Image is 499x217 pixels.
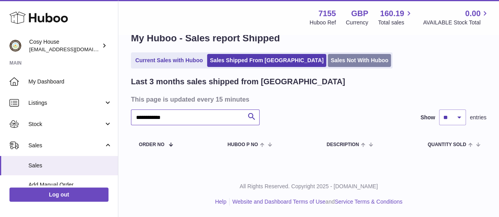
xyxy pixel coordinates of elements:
h2: Last 3 months sales shipped from [GEOGRAPHIC_DATA] [131,76,345,87]
a: Sales Shipped From [GEOGRAPHIC_DATA] [207,54,326,67]
span: [EMAIL_ADDRESS][DOMAIN_NAME] [29,46,116,52]
span: Sales [28,142,104,149]
span: My Dashboard [28,78,112,85]
h3: This page is updated every 15 minutes [131,95,484,104]
a: Website and Dashboard Terms of Use [232,198,325,205]
span: Stock [28,121,104,128]
label: Show [421,114,435,121]
span: 0.00 [465,8,480,19]
a: Sales Not With Huboo [328,54,391,67]
a: 0.00 AVAILABLE Stock Total [423,8,490,26]
img: internalAdmin-7155@internal.huboo.com [9,40,21,52]
span: Add Manual Order [28,181,112,189]
a: Service Terms & Conditions [335,198,402,205]
strong: GBP [351,8,368,19]
a: Help [215,198,226,205]
a: Current Sales with Huboo [133,54,206,67]
div: Huboo Ref [310,19,336,26]
div: Currency [346,19,368,26]
span: AVAILABLE Stock Total [423,19,490,26]
span: Total sales [378,19,413,26]
span: Description [327,142,359,147]
li: and [230,198,402,206]
span: Quantity Sold [428,142,466,147]
span: Listings [28,99,104,107]
span: entries [470,114,486,121]
div: Cosy House [29,38,100,53]
span: Sales [28,162,112,169]
span: Huboo P no [228,142,258,147]
a: Log out [9,187,108,202]
strong: 7155 [318,8,336,19]
h1: My Huboo - Sales report Shipped [131,32,486,45]
a: 160.19 Total sales [378,8,413,26]
span: 160.19 [380,8,404,19]
span: Order No [139,142,164,147]
p: All Rights Reserved. Copyright 2025 - [DOMAIN_NAME] [125,183,493,190]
